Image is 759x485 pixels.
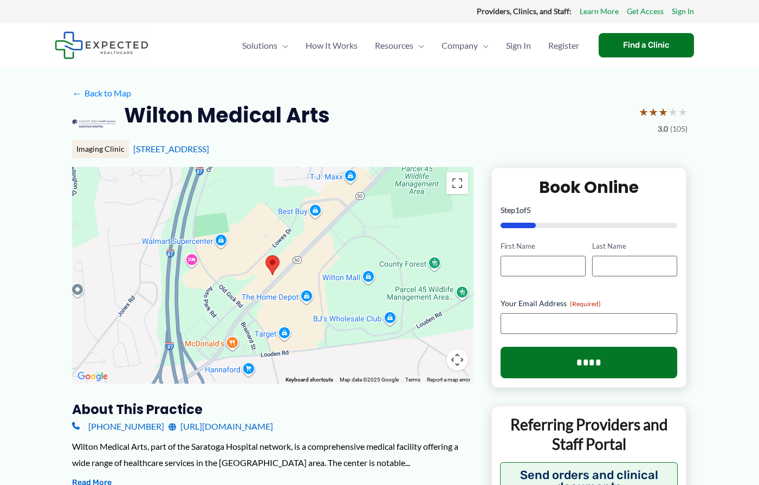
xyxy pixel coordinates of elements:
a: ResourcesMenu Toggle [366,27,433,64]
button: Map camera controls [446,349,468,371]
a: [STREET_ADDRESS] [133,144,209,154]
p: Referring Providers and Staff Portal [500,415,678,454]
a: [PHONE_NUMBER] [72,418,164,435]
span: Company [442,27,478,64]
button: Keyboard shortcuts [286,376,333,384]
span: Menu Toggle [478,27,489,64]
a: Terms (opens in new tab) [405,377,420,383]
p: Step of [501,206,678,214]
img: Expected Healthcare Logo - side, dark font, small [55,31,148,59]
span: ★ [658,102,668,122]
span: Register [548,27,579,64]
span: Map data ©2025 Google [340,377,399,383]
strong: Providers, Clinics, and Staff: [477,7,572,16]
span: (Required) [570,300,601,308]
a: SolutionsMenu Toggle [233,27,297,64]
span: 1 [515,205,520,215]
a: Sign In [672,4,694,18]
span: ★ [648,102,658,122]
h2: Wilton Medical Arts [124,102,330,128]
label: Your Email Address [501,298,678,309]
span: Sign In [506,27,531,64]
span: 3.0 [658,122,668,136]
button: Toggle fullscreen view [446,172,468,194]
nav: Primary Site Navigation [233,27,588,64]
a: Report a map error [427,377,470,383]
label: First Name [501,241,586,251]
span: Menu Toggle [413,27,424,64]
span: Menu Toggle [277,27,288,64]
a: Find a Clinic [599,33,694,57]
a: Get Access [627,4,664,18]
a: How It Works [297,27,366,64]
span: Solutions [242,27,277,64]
div: Imaging Clinic [72,140,129,158]
img: Google [75,370,111,384]
h3: About this practice [72,401,473,418]
a: [URL][DOMAIN_NAME] [168,418,273,435]
span: 5 [527,205,531,215]
span: ← [72,88,82,98]
span: ★ [668,102,678,122]
span: (105) [670,122,687,136]
span: Resources [375,27,413,64]
a: Sign In [497,27,540,64]
span: How It Works [306,27,358,64]
div: Wilton Medical Arts, part of the Saratoga Hospital network, is a comprehensive medical facility o... [72,438,473,470]
a: CompanyMenu Toggle [433,27,497,64]
h2: Book Online [501,177,678,198]
a: Learn More [580,4,619,18]
a: Open this area in Google Maps (opens a new window) [75,370,111,384]
label: Last Name [592,241,677,251]
a: Register [540,27,588,64]
span: ★ [639,102,648,122]
a: ←Back to Map [72,85,131,101]
span: ★ [678,102,687,122]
